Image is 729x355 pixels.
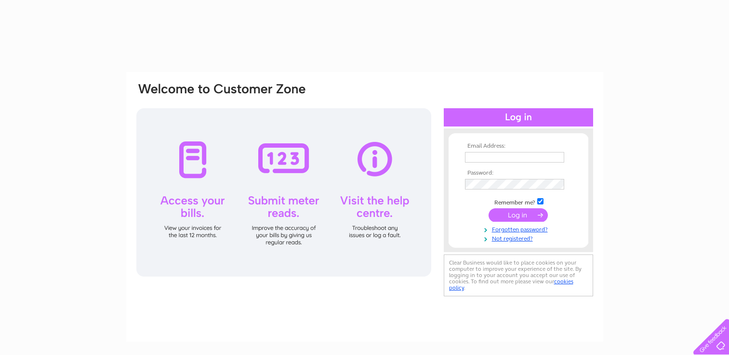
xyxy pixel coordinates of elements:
a: cookies policy [449,278,573,291]
th: Password: [463,170,574,177]
input: Submit [489,208,548,222]
td: Remember me? [463,197,574,206]
div: Clear Business would like to place cookies on your computer to improve your experience of the sit... [444,254,593,296]
th: Email Address: [463,143,574,150]
a: Not registered? [465,233,574,242]
a: Forgotten password? [465,224,574,233]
